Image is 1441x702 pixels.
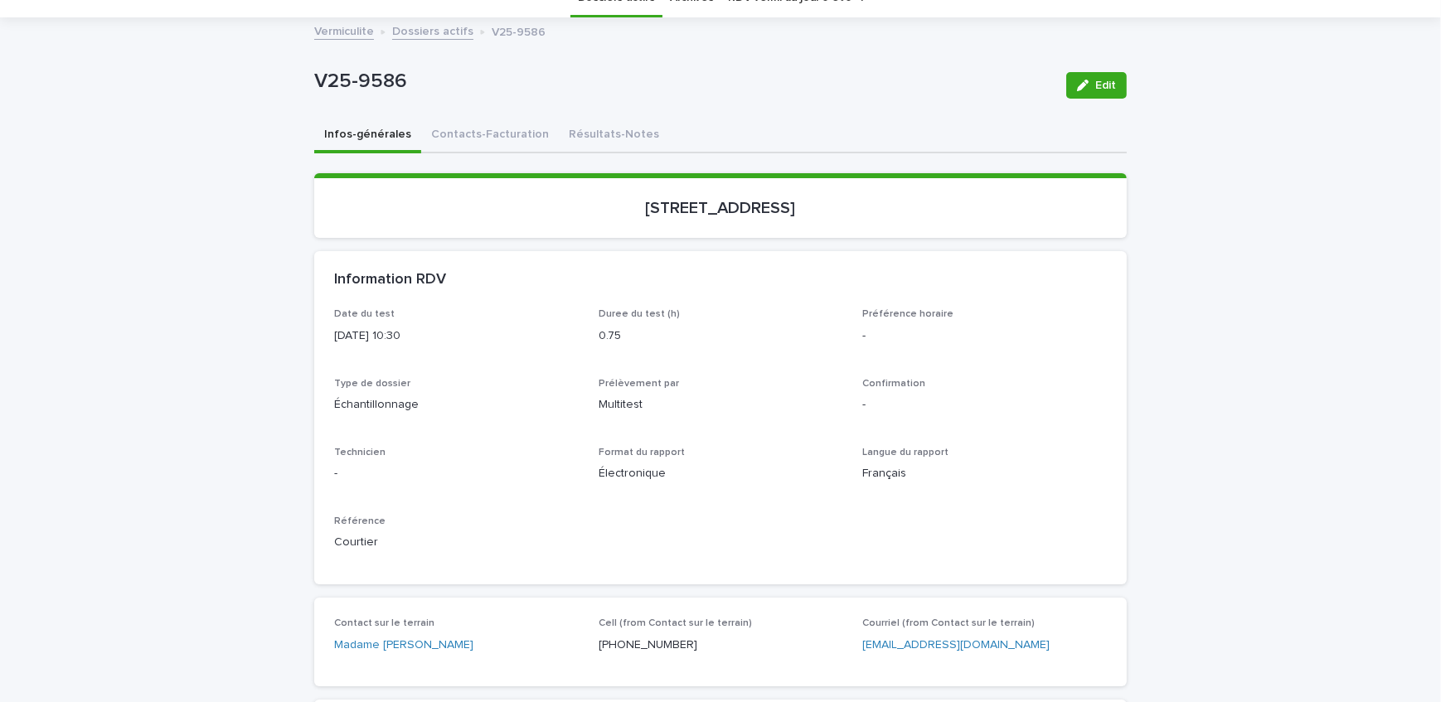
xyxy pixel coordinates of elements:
span: Courriel (from Contact sur le terrain) [862,618,1035,628]
p: V25-9586 [492,22,546,40]
p: Électronique [599,465,843,482]
p: Français [862,465,1107,482]
span: Type de dossier [334,379,410,389]
p: Multitest [599,396,843,414]
span: Duree du test (h) [599,309,680,319]
span: Contact sur le terrain [334,618,434,628]
span: Préférence horaire [862,309,953,319]
button: Infos-générales [314,119,421,153]
p: 0.75 [599,327,843,345]
button: Edit [1066,72,1127,99]
span: Technicien [334,448,386,458]
p: - [862,327,1107,345]
span: Langue du rapport [862,448,949,458]
p: - [334,465,579,482]
span: Référence [334,516,386,526]
button: Contacts-Facturation [421,119,559,153]
span: Format du rapport [599,448,685,458]
p: V25-9586 [314,70,1053,94]
p: Échantillonnage [334,396,579,414]
button: Résultats-Notes [559,119,669,153]
span: Date du test [334,309,395,319]
span: Edit [1095,80,1116,91]
p: - [862,396,1107,414]
p: [DATE] 10:30 [334,327,579,345]
a: Vermiculite [314,21,374,40]
p: Courtier [334,534,579,551]
span: Cell (from Contact sur le terrain) [599,618,752,628]
span: Confirmation [862,379,925,389]
span: Prélèvement par [599,379,679,389]
p: [PHONE_NUMBER] [599,637,843,654]
h2: Information RDV [334,271,446,289]
a: Dossiers actifs [392,21,473,40]
a: Madame [PERSON_NAME] [334,637,473,654]
p: [STREET_ADDRESS] [334,198,1107,218]
a: [EMAIL_ADDRESS][DOMAIN_NAME] [862,639,1050,651]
